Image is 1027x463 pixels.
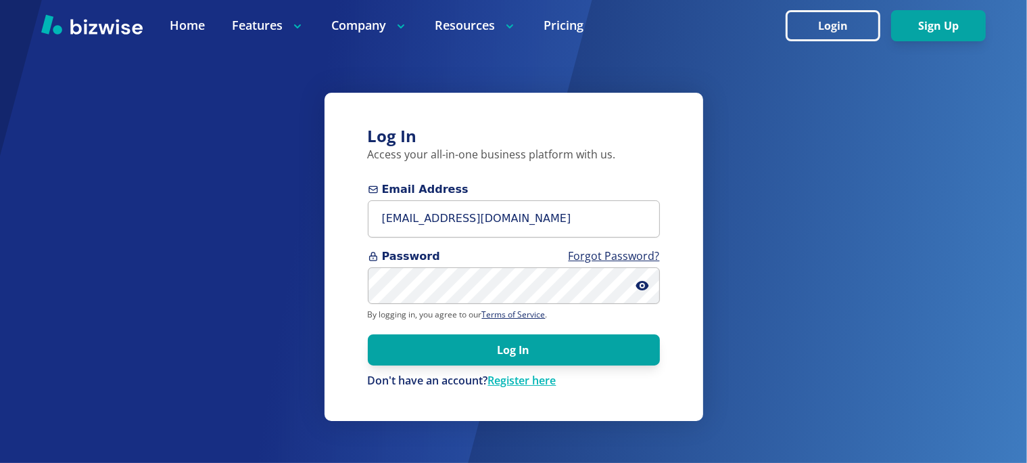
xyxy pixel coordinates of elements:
[786,20,891,32] a: Login
[786,10,880,41] button: Login
[368,200,660,238] input: you@example.com
[482,309,546,320] a: Terms of Service
[368,374,660,389] p: Don't have an account?
[368,181,660,198] span: Email Address
[368,309,660,320] p: By logging in, you agree to our .
[569,248,660,263] a: Forgot Password?
[368,148,660,162] p: Access your all-in-one business platform with us.
[891,10,986,41] button: Sign Up
[368,334,660,366] button: Log In
[368,374,660,389] div: Don't have an account?Register here
[232,17,304,34] p: Features
[891,20,986,32] a: Sign Up
[41,14,143,35] img: Bizwise Logo
[544,17,583,34] a: Pricing
[435,17,517,34] p: Resources
[331,17,408,34] p: Company
[368,125,660,148] h3: Log In
[488,373,556,388] a: Register here
[170,17,205,34] a: Home
[368,248,660,265] span: Password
